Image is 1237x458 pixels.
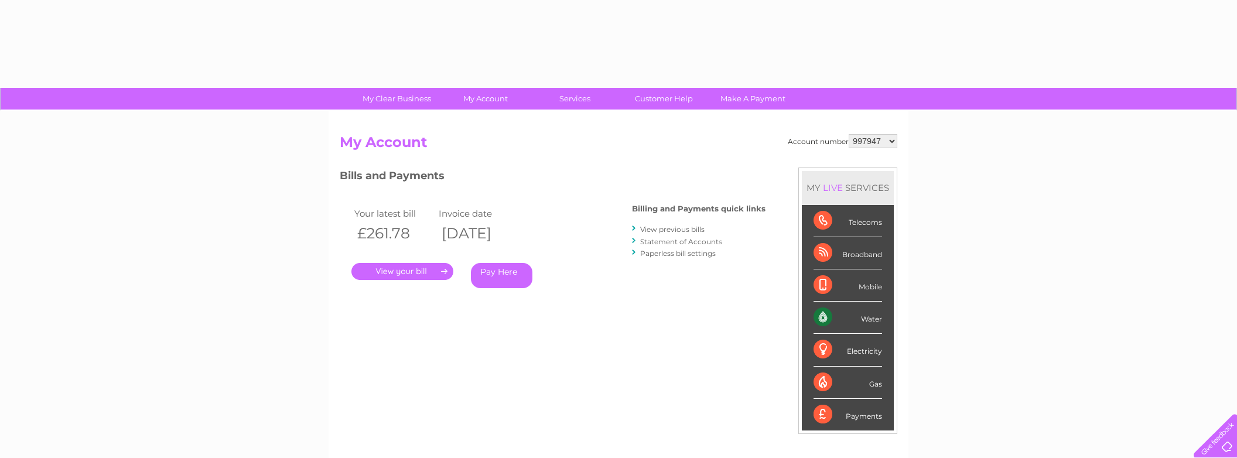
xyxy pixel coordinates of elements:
div: MY SERVICES [802,171,894,204]
h2: My Account [340,134,897,156]
td: Invoice date [436,206,520,221]
div: Payments [814,399,882,430]
div: Electricity [814,334,882,366]
a: My Account [438,88,534,110]
th: [DATE] [436,221,520,245]
a: Services [527,88,623,110]
a: Customer Help [616,88,712,110]
a: View previous bills [640,225,705,234]
div: Mobile [814,269,882,302]
a: Paperless bill settings [640,249,716,258]
div: Account number [788,134,897,148]
th: £261.78 [351,221,436,245]
div: Broadband [814,237,882,269]
h4: Billing and Payments quick links [632,204,766,213]
div: LIVE [821,182,845,193]
div: Telecoms [814,205,882,237]
a: Statement of Accounts [640,237,722,246]
a: My Clear Business [348,88,445,110]
a: Make A Payment [705,88,801,110]
h3: Bills and Payments [340,168,766,188]
a: . [351,263,453,280]
div: Water [814,302,882,334]
div: Gas [814,367,882,399]
a: Pay Here [471,263,532,288]
td: Your latest bill [351,206,436,221]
